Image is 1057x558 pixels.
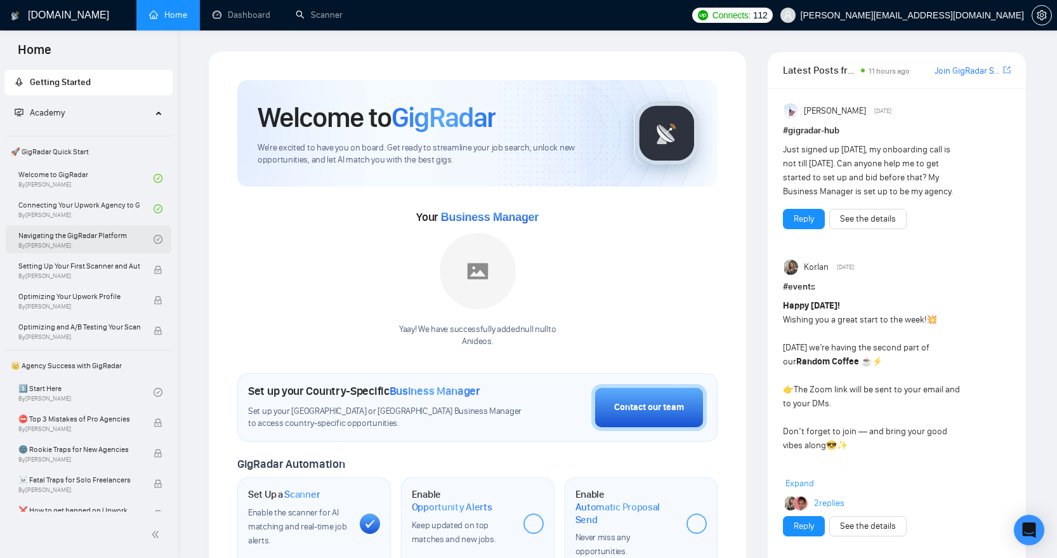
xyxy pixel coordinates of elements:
[154,510,162,519] span: lock
[248,507,346,546] span: Enable the scanner for AI matching and real-time job alerts.
[1014,515,1044,545] div: Open Intercom Messenger
[18,260,140,272] span: Setting Up Your First Scanner and Auto-Bidder
[1032,10,1051,20] span: setting
[151,528,164,541] span: double-left
[712,8,751,22] span: Connects:
[4,70,173,95] li: Getting Started
[154,204,162,213] span: check-circle
[390,384,480,398] span: Business Manager
[575,488,677,526] h1: Enable
[591,384,707,431] button: Contact our team
[837,262,854,273] span: [DATE]
[18,164,154,192] a: Welcome to GigRadarBy[PERSON_NAME]
[829,516,907,536] button: See the details
[794,519,814,533] a: Reply
[874,105,891,117] span: [DATE]
[18,333,140,341] span: By [PERSON_NAME]
[840,519,896,533] a: See the details
[399,324,556,348] div: Yaay! We have successfully added null null to
[783,299,965,522] div: Wishing you a great start to the week! [DATE] we’re having the second part of our The Zoom link w...
[412,488,513,513] h1: Enable
[635,102,699,165] img: gigradar-logo.png
[248,406,523,430] span: Set up your [GEOGRAPHIC_DATA] or [GEOGRAPHIC_DATA] Business Manager to access country-specific op...
[926,314,937,325] span: 💥
[248,488,320,501] h1: Set Up a
[785,496,799,510] img: Korlan
[154,326,162,335] span: lock
[861,356,872,367] span: ☕
[248,384,480,398] h1: Set up your Country-Specific
[399,336,556,348] p: Anideos .
[783,124,1011,138] h1: # gigradar-hub
[154,296,162,305] span: lock
[154,174,162,183] span: check-circle
[258,142,614,166] span: We're excited to have you on board. Get ready to streamline your job search, unlock new opportuni...
[826,440,837,451] span: 😎
[440,233,516,309] img: placeholder.png
[416,210,539,224] span: Your
[814,497,844,510] a: 2replies
[18,290,140,303] span: Optimizing Your Upwork Profile
[15,77,23,86] span: rocket
[1003,65,1011,75] span: export
[840,212,896,226] a: See the details
[412,520,496,545] span: Keep updated on top matches and new jobs.
[829,209,907,229] button: See the details
[804,104,866,118] span: [PERSON_NAME]
[149,10,187,20] a: homeHome
[18,378,154,406] a: 1️⃣ Start HereBy[PERSON_NAME]
[15,108,23,117] span: fund-projection-screen
[18,474,140,486] span: ☠️ Fatal Traps for Solo Freelancers
[794,212,814,226] a: Reply
[783,209,825,229] button: Reply
[284,488,320,501] span: Scanner
[6,139,171,164] span: 🚀 GigRadar Quick Start
[785,478,814,489] span: Expand
[18,443,140,456] span: 🌚 Rookie Traps for New Agencies
[18,504,140,517] span: ❌ How to get banned on Upwork
[804,260,829,274] span: Korlan
[391,100,496,135] span: GigRadar
[18,225,154,253] a: Navigating the GigRadar PlatformBy[PERSON_NAME]
[1003,64,1011,76] a: export
[30,107,65,118] span: Academy
[18,486,140,494] span: By [PERSON_NAME]
[837,440,848,451] span: ✨
[698,10,708,20] img: upwork-logo.png
[6,353,171,378] span: 👑 Agency Success with GigRadar
[30,77,91,88] span: Getting Started
[783,280,1011,294] h1: # events
[18,303,140,310] span: By [PERSON_NAME]
[1032,5,1052,25] button: setting
[154,449,162,458] span: lock
[935,64,1001,78] a: Join GigRadar Slack Community
[154,235,162,244] span: check-circle
[784,11,792,20] span: user
[296,10,343,20] a: searchScanner
[1032,10,1052,20] a: setting
[18,272,140,280] span: By [PERSON_NAME]
[18,425,140,433] span: By [PERSON_NAME]
[575,501,677,526] span: Automatic Proposal Send
[783,384,794,395] span: 👉
[15,107,65,118] span: Academy
[18,413,140,425] span: ⛔ Top 3 Mistakes of Pro Agencies
[783,62,857,78] span: Latest Posts from the GigRadar Community
[154,418,162,427] span: lock
[154,388,162,397] span: check-circle
[11,6,20,26] img: logo
[784,260,799,275] img: Korlan
[784,103,799,119] img: Anisuzzaman Khan
[154,479,162,488] span: lock
[872,356,883,367] span: ⚡
[18,321,140,333] span: Optimizing and A/B Testing Your Scanner for Better Results
[18,456,140,463] span: By [PERSON_NAME]
[213,10,270,20] a: dashboardDashboard
[8,41,62,67] span: Home
[783,300,840,311] strong: Happy [DATE]!
[237,457,345,471] span: GigRadar Automation
[412,501,492,514] span: Opportunity Alerts
[869,67,910,76] span: 11 hours ago
[795,496,809,510] img: JM
[614,401,684,415] div: Contact our team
